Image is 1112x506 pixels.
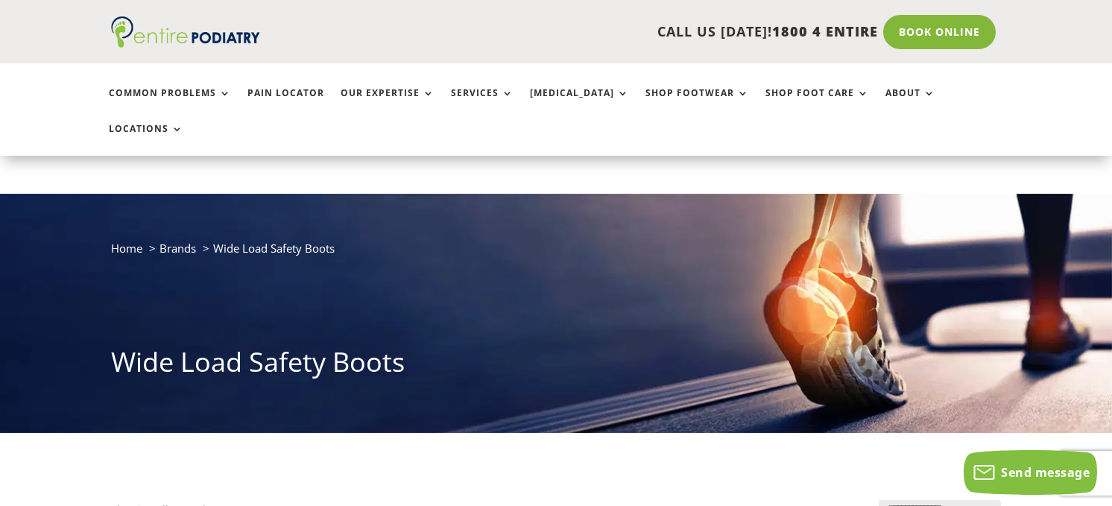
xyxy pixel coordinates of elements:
[111,36,260,51] a: Entire Podiatry
[111,238,1001,269] nav: breadcrumb
[772,22,878,40] span: 1800 4 ENTIRE
[645,88,749,120] a: Shop Footwear
[885,88,935,120] a: About
[247,88,324,120] a: Pain Locator
[765,88,869,120] a: Shop Foot Care
[109,124,183,156] a: Locations
[964,450,1097,495] button: Send message
[451,88,514,120] a: Services
[111,16,260,48] img: logo (1)
[111,344,1001,388] h1: Wide Load Safety Boots
[341,88,435,120] a: Our Expertise
[317,22,878,42] p: CALL US [DATE]!
[111,241,142,256] a: Home
[159,241,196,256] a: Brands
[883,15,996,49] a: Book Online
[109,88,231,120] a: Common Problems
[1001,464,1090,481] span: Send message
[213,241,335,256] span: Wide Load Safety Boots
[530,88,629,120] a: [MEDICAL_DATA]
